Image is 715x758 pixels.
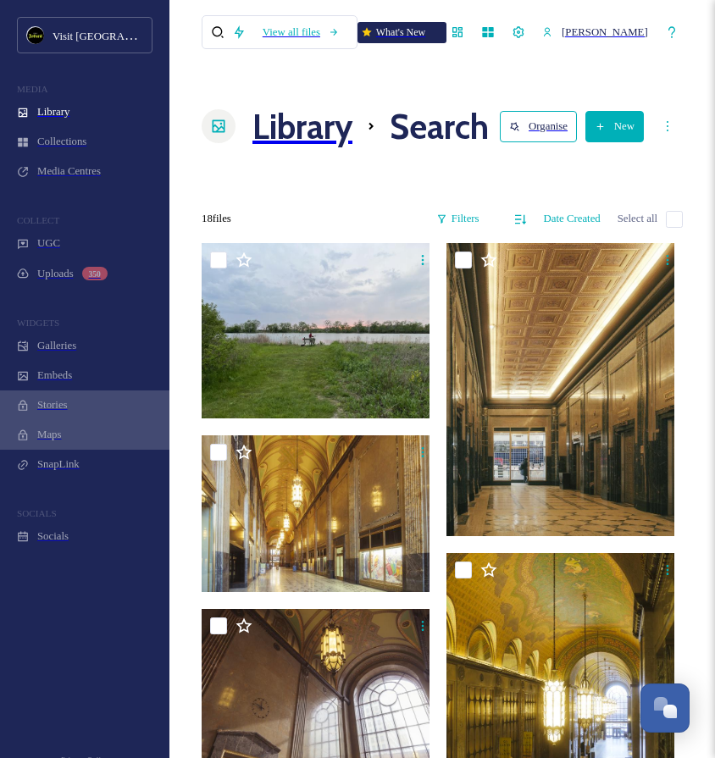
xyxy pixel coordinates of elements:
[27,27,44,44] img: VISIT%20DETROIT%20LOGO%20-%20BLACK%20BACKGROUND.png
[17,318,59,328] span: WIDGETS
[37,369,72,382] span: Embeds
[446,243,681,536] img: ext_1739979240.237777_philipcarrel@gmail.com-Fisher Building Interior 4 (PC @philipcarrel).jpg
[390,106,489,147] h1: Search
[252,106,352,147] h1: Library
[17,215,59,225] span: COLLECT
[252,83,352,170] a: Library
[500,111,585,142] a: Organise
[534,18,656,47] a: [PERSON_NAME]
[585,111,644,142] button: New
[562,26,648,38] span: [PERSON_NAME]
[37,530,69,543] span: Socials
[500,111,577,142] button: Organise
[202,435,436,592] img: ext_1739979239.597568_philipcarrel@gmail.com-Fisher Building Interior 3 (PC @philipcarrel).jpg
[428,204,488,234] div: Filters
[37,136,86,148] span: Collections
[618,213,657,225] span: Select all
[37,106,69,119] span: Library
[640,683,690,733] button: Open Chat
[53,28,186,42] span: Visit [GEOGRAPHIC_DATA]
[17,508,57,518] span: SOCIALS
[82,267,108,280] div: 350
[535,204,609,234] div: Date Created
[37,458,80,471] span: SnapLink
[37,429,61,441] span: Maps
[202,243,436,419] img: ext_1748371685.226708_akbannister@comcast.net-Sterling Fisherman - Allison Kay Bannister.jpg
[37,165,101,178] span: Media Centres
[37,399,68,412] span: Stories
[17,84,48,94] span: MEDIA
[357,22,446,43] div: What's New
[357,22,434,43] a: What's New
[202,213,231,225] span: 18 file s
[37,237,60,250] span: UGC
[37,268,74,280] span: Uploads
[37,340,76,352] span: Galleries
[254,18,348,47] a: View all files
